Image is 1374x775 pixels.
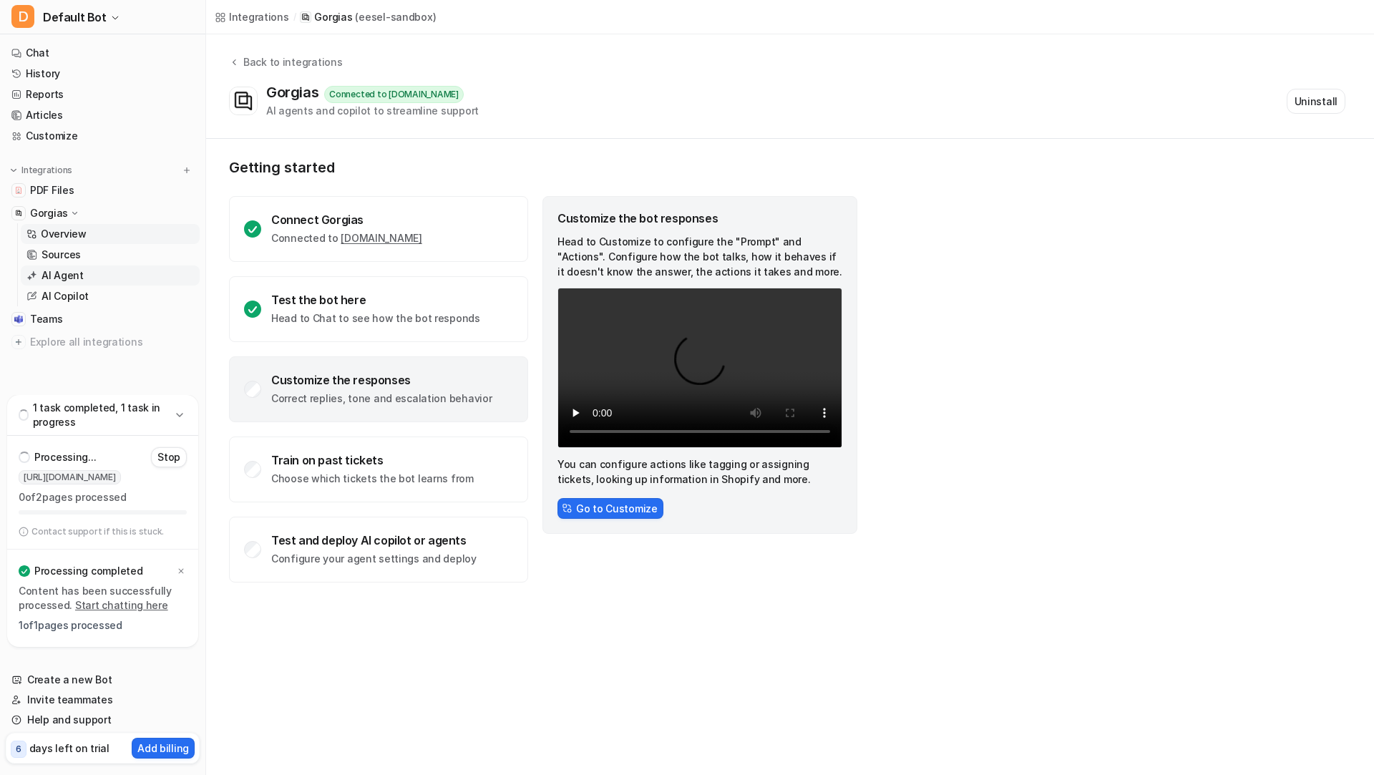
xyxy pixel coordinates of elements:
p: Gorgias [30,206,68,220]
a: Help and support [6,710,200,730]
p: Connected to [271,231,422,245]
span: Default Bot [43,7,107,27]
p: Getting started [229,159,859,176]
button: Uninstall [1287,89,1345,114]
div: Customize the responses [271,373,492,387]
button: Add billing [132,738,195,759]
a: Integrations [215,9,289,24]
img: Teams [14,315,23,323]
p: Contact support if this is stuck. [31,526,164,537]
img: CstomizeIcon [562,503,572,513]
img: explore all integrations [11,335,26,349]
div: Customize the bot responses [557,211,842,225]
img: Gorgias icon [230,87,257,114]
div: Test the bot here [271,293,480,307]
a: [DOMAIN_NAME] [341,232,422,244]
a: Explore all integrations [6,332,200,352]
a: PDF FilesPDF Files [6,180,200,200]
p: Stop [157,450,180,464]
div: AI agents and copilot to streamline support [266,103,479,118]
p: Overview [41,227,87,241]
a: Overview [21,224,200,244]
p: Gorgias [314,10,352,24]
div: Connected to [DOMAIN_NAME] [324,86,464,103]
div: Train on past tickets [271,453,474,467]
p: Choose which tickets the bot learns from [271,472,474,486]
p: AI Agent [42,268,84,283]
a: Articles [6,105,200,125]
p: Sources [42,248,81,262]
div: Connect Gorgias [271,213,422,227]
p: Add billing [137,741,189,756]
a: Start chatting here [75,599,168,611]
video: Your browser does not support the video tag. [557,288,842,448]
div: Test and deploy AI copilot or agents [271,533,477,547]
p: 6 [16,743,21,756]
p: Head to Customize to configure the "Prompt" and "Actions". Configure how the bot talks, how it be... [557,234,842,279]
a: TeamsTeams [6,309,200,329]
span: / [293,11,296,24]
a: Invite teammates [6,690,200,710]
p: Integrations [21,165,72,176]
p: AI Copilot [42,289,89,303]
span: [URL][DOMAIN_NAME] [19,470,121,484]
button: Stop [151,447,187,467]
a: AI Agent [21,265,200,286]
span: Teams [30,312,63,326]
p: Processing completed [34,564,142,578]
img: expand menu [9,165,19,175]
p: Content has been successfully processed. [19,584,187,613]
img: PDF Files [14,186,23,195]
a: History [6,64,200,84]
a: Chat [6,43,200,63]
p: Processing... [34,450,96,464]
div: Integrations [229,9,289,24]
p: 1 task completed, 1 task in progress [33,401,172,429]
button: Go to Customize [557,498,663,519]
p: ( eesel-sandbox ) [355,10,436,24]
a: Gorgias(eesel-sandbox) [300,10,436,24]
img: Gorgias [14,209,23,218]
p: 0 of 2 pages processed [19,490,187,505]
a: Sources [21,245,200,265]
p: Head to Chat to see how the bot responds [271,311,480,326]
a: Create a new Bot [6,670,200,690]
button: Integrations [6,163,77,177]
img: menu_add.svg [182,165,192,175]
span: Explore all integrations [30,331,194,354]
a: AI Copilot [21,286,200,306]
button: Back to integrations [229,54,342,84]
p: Correct replies, tone and escalation behavior [271,391,492,406]
div: Gorgias [266,84,324,101]
div: Back to integrations [239,54,342,69]
p: days left on trial [29,741,109,756]
a: Reports [6,84,200,104]
span: PDF Files [30,183,74,198]
a: Customize [6,126,200,146]
p: You can configure actions like tagging or assigning tickets, looking up information in Shopify an... [557,457,842,487]
p: 1 of 1 pages processed [19,618,187,633]
span: D [11,5,34,28]
p: Configure your agent settings and deploy [271,552,477,566]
